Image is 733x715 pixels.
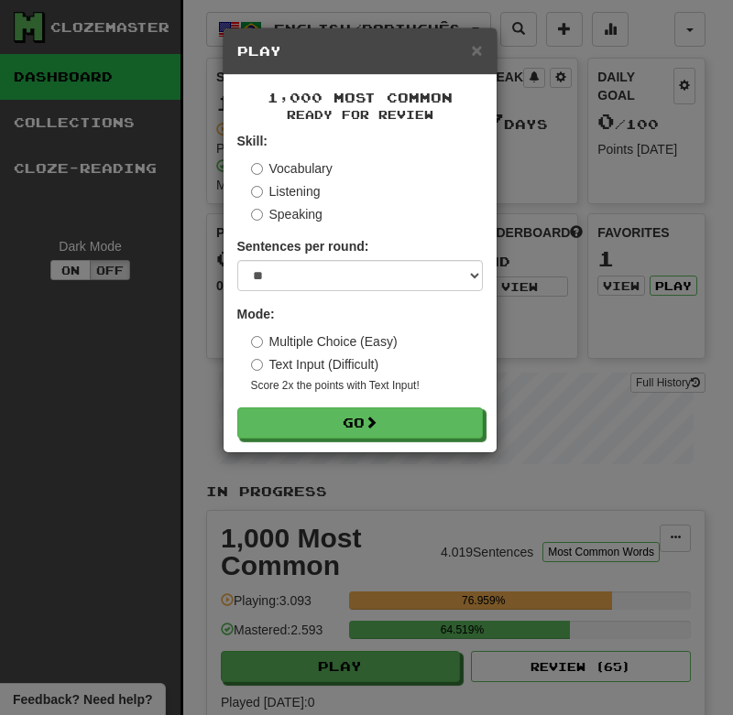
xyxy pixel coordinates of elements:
[237,107,483,123] small: Ready for Review
[251,378,483,394] small: Score 2x the points with Text Input !
[237,237,369,255] label: Sentences per round:
[251,355,379,374] label: Text Input (Difficult)
[237,42,483,60] h5: Play
[251,209,263,221] input: Speaking
[251,163,263,175] input: Vocabulary
[471,39,482,60] span: ×
[251,359,263,371] input: Text Input (Difficult)
[251,182,321,200] label: Listening
[251,205,323,223] label: Speaking
[251,159,333,178] label: Vocabulary
[237,307,275,321] strong: Mode:
[251,332,398,351] label: Multiple Choice (Easy)
[251,336,263,348] input: Multiple Choice (Easy)
[471,40,482,60] button: Close
[268,90,453,105] span: 1,000 Most Common
[251,186,263,198] input: Listening
[237,407,483,439] button: Go
[237,134,268,148] strong: Skill:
